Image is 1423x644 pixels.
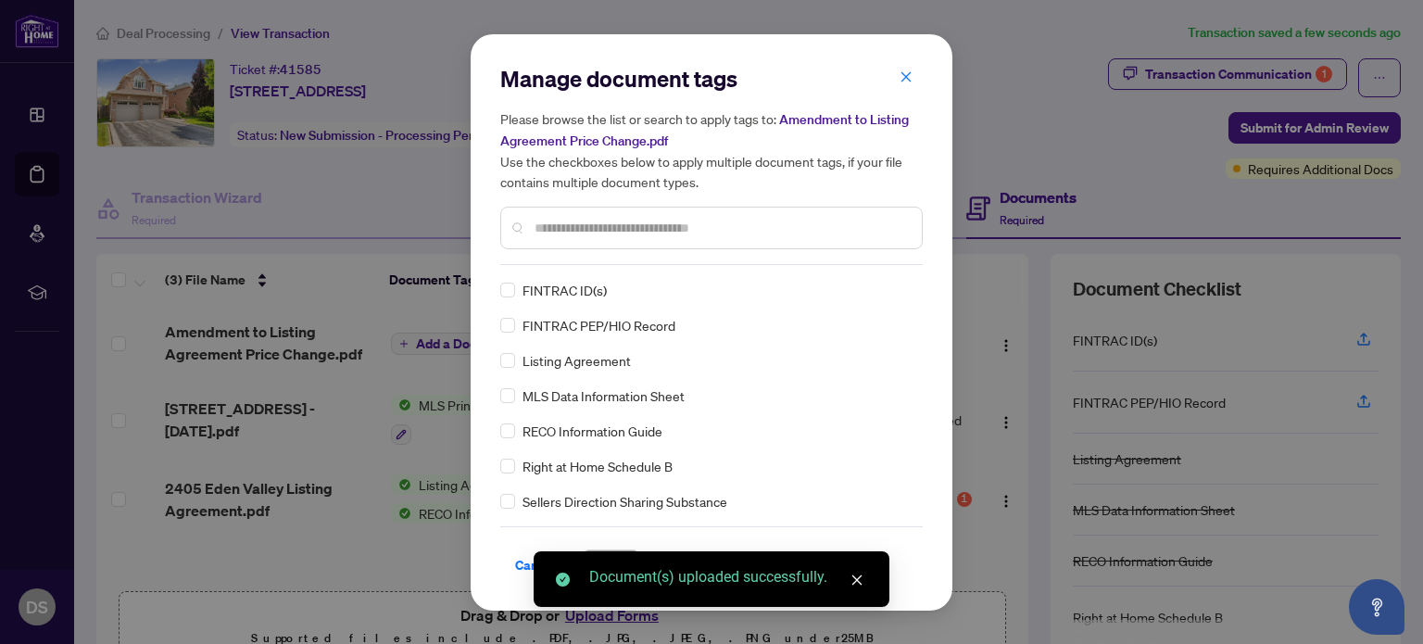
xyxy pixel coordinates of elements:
span: close [900,70,913,83]
h2: Manage document tags [500,64,923,94]
button: Cancel [500,549,571,581]
span: Right at Home Schedule B [523,456,673,476]
button: Open asap [1349,579,1404,635]
div: Document(s) uploaded successfully. [589,566,867,588]
span: Cancel [515,550,556,580]
a: Close [847,570,867,590]
span: close [850,574,863,587]
span: Sellers Direction Sharing Substance [523,491,727,511]
span: MLS Data Information Sheet [523,385,685,406]
span: check-circle [556,573,570,587]
span: RECO Information Guide [523,421,662,441]
h5: Please browse the list or search to apply tags to: Use the checkboxes below to apply multiple doc... [500,108,923,192]
span: Amendment to Listing Agreement Price Change.pdf [500,111,909,149]
span: FINTRAC PEP/HIO Record [523,315,675,335]
button: Save [582,549,640,581]
span: Listing Agreement [523,350,631,371]
span: FINTRAC ID(s) [523,280,607,300]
